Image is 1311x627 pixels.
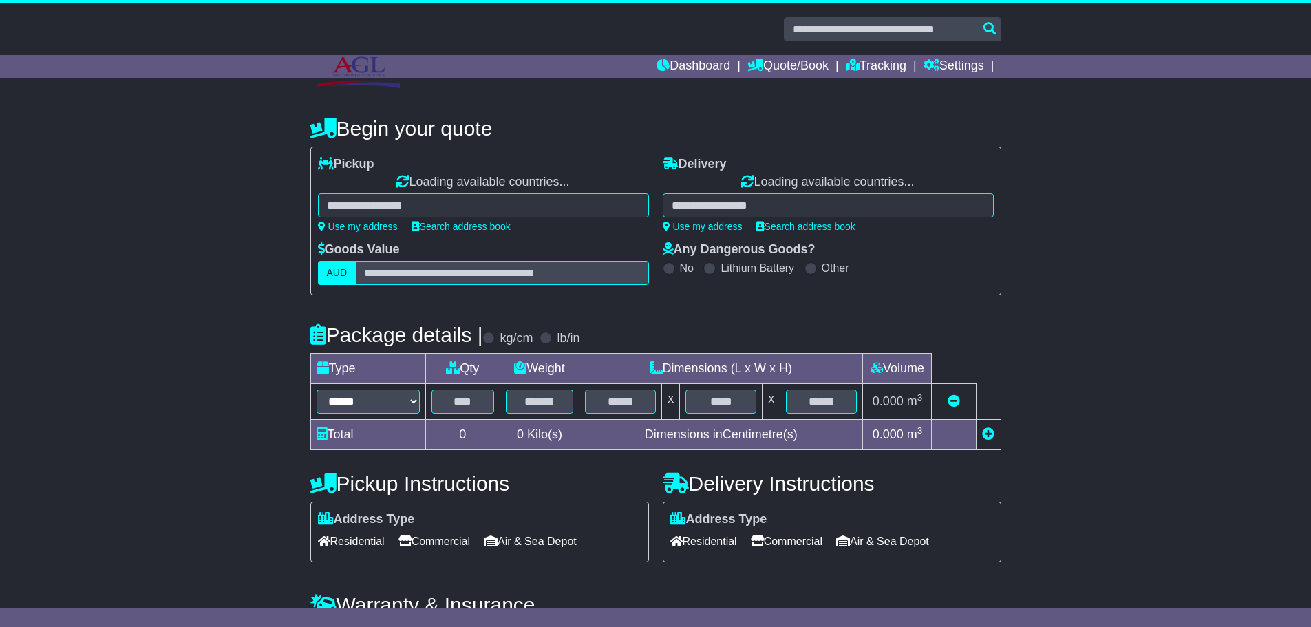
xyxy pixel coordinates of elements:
[318,531,385,552] span: Residential
[663,221,743,232] a: Use my address
[517,427,524,441] span: 0
[425,354,500,384] td: Qty
[579,354,863,384] td: Dimensions (L x W x H)
[846,55,906,78] a: Tracking
[948,394,960,408] a: Remove this item
[557,331,579,346] label: lb/in
[907,427,923,441] span: m
[747,55,829,78] a: Quote/Book
[670,512,767,527] label: Address Type
[663,242,816,257] label: Any Dangerous Goods?
[917,425,923,436] sup: 3
[907,394,923,408] span: m
[670,531,737,552] span: Residential
[318,221,398,232] a: Use my address
[412,221,511,232] a: Search address book
[310,472,649,495] h4: Pickup Instructions
[318,512,415,527] label: Address Type
[763,384,780,420] td: x
[310,323,483,346] h4: Package details |
[662,384,680,420] td: x
[836,531,929,552] span: Air & Sea Depot
[318,157,374,172] label: Pickup
[751,531,822,552] span: Commercial
[663,157,727,172] label: Delivery
[657,55,730,78] a: Dashboard
[310,420,425,450] td: Total
[721,262,794,275] label: Lithium Battery
[310,354,425,384] td: Type
[863,354,932,384] td: Volume
[318,242,400,257] label: Goods Value
[873,427,904,441] span: 0.000
[318,175,649,190] div: Loading available countries...
[680,262,694,275] label: No
[425,420,500,450] td: 0
[982,427,994,441] a: Add new item
[822,262,849,275] label: Other
[500,354,579,384] td: Weight
[318,261,356,285] label: AUD
[398,531,470,552] span: Commercial
[484,531,577,552] span: Air & Sea Depot
[917,392,923,403] sup: 3
[663,472,1001,495] h4: Delivery Instructions
[500,420,579,450] td: Kilo(s)
[924,55,984,78] a: Settings
[756,221,855,232] a: Search address book
[310,117,1001,140] h4: Begin your quote
[579,420,863,450] td: Dimensions in Centimetre(s)
[873,394,904,408] span: 0.000
[663,175,994,190] div: Loading available countries...
[500,331,533,346] label: kg/cm
[310,593,1001,616] h4: Warranty & Insurance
